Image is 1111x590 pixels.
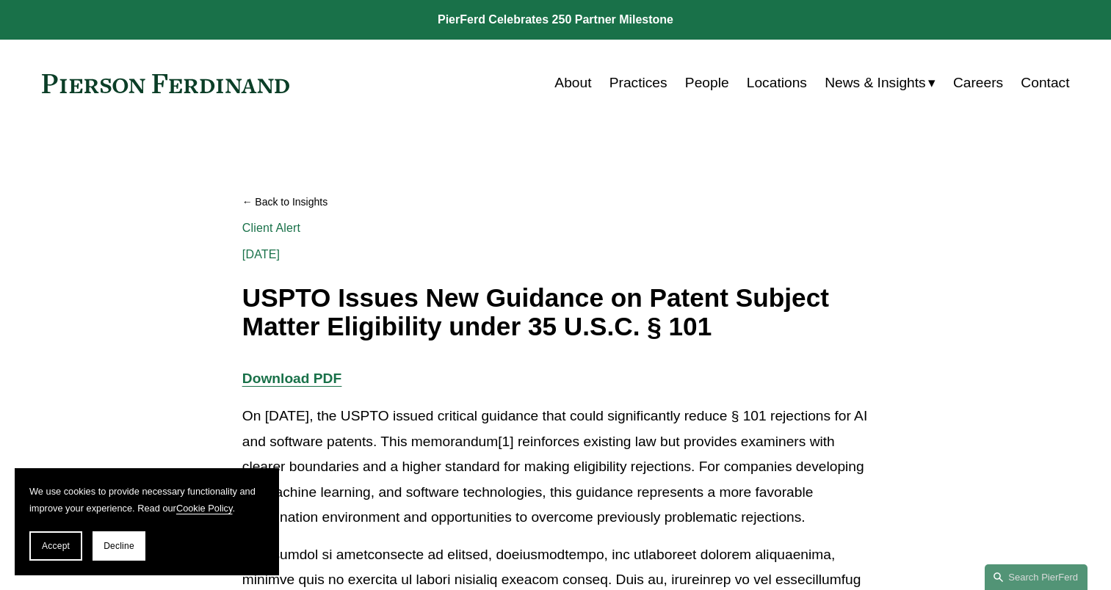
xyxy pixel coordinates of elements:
a: Careers [953,69,1003,97]
a: Back to Insights [242,189,869,215]
a: Locations [747,69,807,97]
a: About [554,69,591,97]
a: People [685,69,729,97]
button: Accept [29,531,82,561]
button: Decline [93,531,145,561]
span: Decline [104,541,134,551]
section: Cookie banner [15,468,279,575]
a: Download PDF [242,371,341,386]
span: [DATE] [242,248,280,261]
a: Search this site [985,564,1088,590]
a: Contact [1021,69,1069,97]
p: We use cookies to provide necessary functionality and improve your experience. Read our . [29,483,264,517]
p: On [DATE], the USPTO issued critical guidance that could significantly reduce § 101 rejections fo... [242,404,869,531]
h1: USPTO Issues New Guidance on Patent Subject Matter Eligibility under 35 U.S.C. § 101 [242,284,869,340]
span: News & Insights [825,70,926,96]
a: folder dropdown [825,69,936,97]
a: Client Alert [242,222,300,234]
a: Cookie Policy [176,503,233,514]
span: Accept [42,541,70,551]
a: Practices [609,69,667,97]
